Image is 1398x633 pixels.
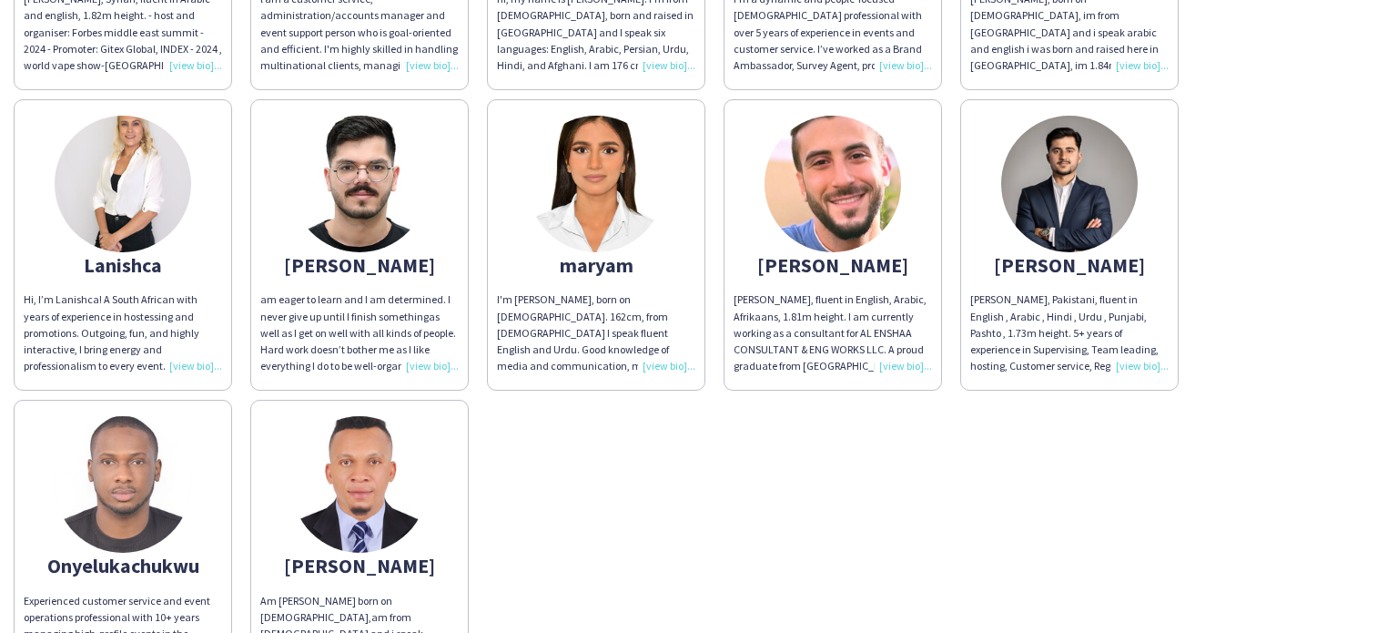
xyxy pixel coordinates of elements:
img: thumb-16803525386428251aaf413.jpeg [528,116,664,252]
div: [PERSON_NAME], Pakistani, fluent in English , Arabic , Hindi , Urdu , Punjabi, Pashto , 1.73m hei... [970,291,1169,374]
img: thumb-678f943da632a.jpeg [55,416,191,553]
div: [PERSON_NAME] [734,257,932,273]
div: I'm [PERSON_NAME], born on [DEMOGRAPHIC_DATA]. 162cm, from [DEMOGRAPHIC_DATA] I speak fluent Engl... [497,291,695,374]
div: [PERSON_NAME] [970,257,1169,273]
div: [PERSON_NAME], fluent in English, Arabic, Afrikaans, 1.81m height. I am currently working as a co... [734,291,932,374]
img: thumb-67b60a47b7025.jpeg [55,116,191,252]
div: Onyelukachukwu [24,557,222,574]
div: [PERSON_NAME] [260,557,459,574]
div: maryam [497,257,695,273]
img: thumb-65b5ff6fabdf3.jpg [291,416,428,553]
div: am eager to learn and I am determined. I never give up until I finish somethingas well as I get o... [260,291,459,374]
img: thumb-68571bf904b7e.jpeg [1001,116,1138,252]
img: thumb-635a9f88644ef.jpg [291,116,428,252]
img: thumb-b5762acb-e4fc-47b9-a811-4b9e2a6fe345.jpg [765,116,901,252]
div: Lanishca [24,257,222,273]
div: Hi, I’m Lanishca! A South African with years of experience in hostessing and promotions. Outgoing... [24,291,222,374]
div: [PERSON_NAME] [260,257,459,273]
